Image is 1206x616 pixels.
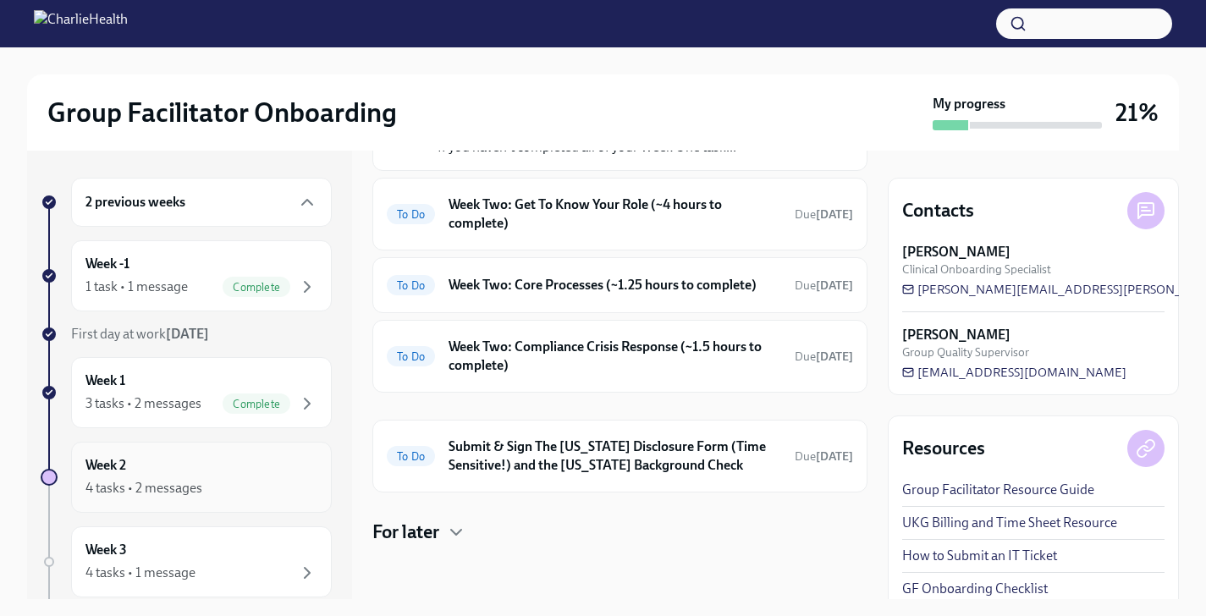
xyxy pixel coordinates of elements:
div: 3 tasks • 2 messages [85,394,201,413]
a: Week 13 tasks • 2 messagesComplete [41,357,332,428]
span: September 1st, 2025 10:00 [795,206,853,223]
span: Complete [223,281,290,294]
div: 4 tasks • 2 messages [85,479,202,498]
strong: [PERSON_NAME] [902,243,1011,261]
h6: Week -1 [85,255,129,273]
div: 4 tasks • 1 message [85,564,195,582]
span: Due [795,349,853,364]
a: Week 24 tasks • 2 messages [41,442,332,513]
span: First day at work [71,326,209,342]
a: First day at work[DATE] [41,325,332,344]
div: For later [372,520,867,545]
h2: Group Facilitator Onboarding [47,96,397,129]
img: CharlieHealth [34,10,128,37]
strong: [DATE] [816,278,853,293]
h6: Week Two: Get To Know Your Role (~4 hours to complete) [449,195,781,233]
a: To DoWeek Two: Get To Know Your Role (~4 hours to complete)Due[DATE] [387,192,853,236]
h4: Resources [902,436,985,461]
h4: For later [372,520,439,545]
span: Due [795,449,853,464]
div: 2 previous weeks [71,178,332,227]
a: GF Onboarding Checklist [902,580,1048,598]
strong: [DATE] [816,449,853,464]
span: Due [795,278,853,293]
span: August 27th, 2025 10:00 [795,448,853,465]
h6: Week Two: Compliance Crisis Response (~1.5 hours to complete) [449,338,781,375]
strong: [PERSON_NAME] [902,326,1011,344]
h6: Submit & Sign The [US_STATE] Disclosure Form (Time Sensitive!) and the [US_STATE] Background Check [449,437,781,475]
a: [EMAIL_ADDRESS][DOMAIN_NAME] [902,364,1126,381]
span: September 1st, 2025 10:00 [795,278,853,294]
a: Week 34 tasks • 1 message [41,526,332,597]
strong: My progress [933,95,1005,113]
span: Group Quality Supervisor [902,344,1029,360]
span: To Do [387,350,435,363]
a: Group Facilitator Resource Guide [902,481,1094,499]
h4: Contacts [902,198,974,223]
span: Complete [223,398,290,410]
h6: Week Two: Core Processes (~1.25 hours to complete) [449,276,781,294]
div: 1 task • 1 message [85,278,188,296]
span: Clinical Onboarding Specialist [902,261,1051,278]
a: How to Submit an IT Ticket [902,547,1057,565]
h6: Week 1 [85,371,125,390]
a: UKG Billing and Time Sheet Resource [902,514,1117,532]
span: Due [795,207,853,222]
a: To DoWeek Two: Compliance Crisis Response (~1.5 hours to complete)Due[DATE] [387,334,853,378]
span: To Do [387,208,435,221]
strong: [DATE] [816,349,853,364]
a: Week -11 task • 1 messageComplete [41,240,332,311]
h6: Week 2 [85,456,126,475]
strong: [DATE] [816,207,853,222]
span: To Do [387,279,435,292]
h3: 21% [1115,97,1159,128]
span: To Do [387,450,435,463]
h6: 2 previous weeks [85,193,185,212]
a: To DoSubmit & Sign The [US_STATE] Disclosure Form (Time Sensitive!) and the [US_STATE] Background... [387,434,853,478]
h6: Week 3 [85,541,127,559]
strong: [DATE] [166,326,209,342]
a: To DoWeek Two: Core Processes (~1.25 hours to complete)Due[DATE] [387,272,853,299]
span: September 1st, 2025 10:00 [795,349,853,365]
